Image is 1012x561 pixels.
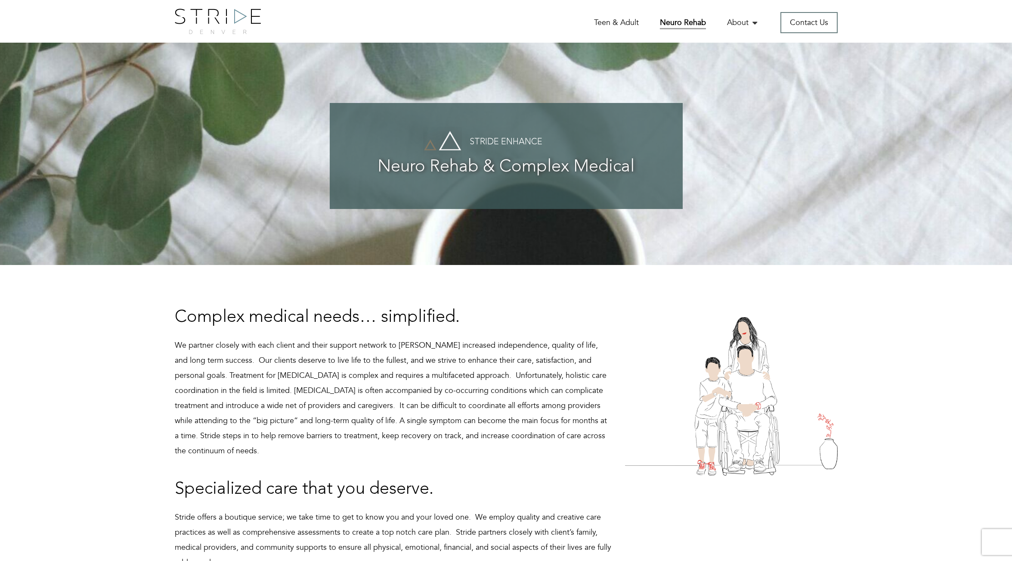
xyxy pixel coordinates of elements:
[175,370,607,456] span: Treatment for [MEDICAL_DATA] is complex and requires a multifaceted approach. Unfortunately, holi...
[347,137,665,147] h4: Stride Enhance
[780,12,838,33] a: Contact Us
[347,158,665,177] h3: Neuro Rehab & Complex Medical
[660,17,706,29] a: Neuro Rehab
[175,480,613,499] h3: Specialized care that you deserve.
[594,17,639,28] a: Teen & Adult
[175,9,261,34] img: logo.png
[175,308,613,327] h3: Complex medical needs… simplified.
[625,308,837,476] img: Family-with-Parent-in-Wheelchair.png
[175,340,598,381] span: We partner closely with each client and their support network to [PERSON_NAME] increased independ...
[727,17,759,28] a: About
